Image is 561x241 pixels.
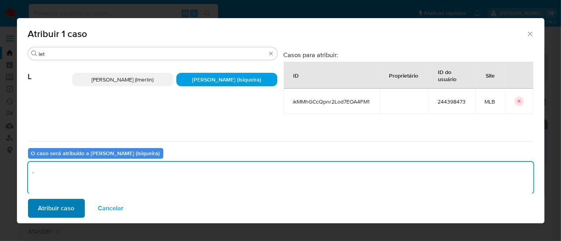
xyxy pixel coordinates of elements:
button: icon-button [514,96,524,106]
span: 244398473 [438,98,466,105]
textarea: . [28,162,533,193]
span: MLB [485,98,496,105]
b: O caso será atribuído a [PERSON_NAME] (lsiqueira) [31,149,160,157]
div: Site [477,66,505,85]
input: Analista de pesquisa [39,50,266,57]
button: Borrar [268,50,274,57]
span: Cancelar [98,200,124,217]
div: ID [284,66,309,85]
span: L [28,60,72,82]
span: [PERSON_NAME] (lmerlin) [92,76,153,83]
div: [PERSON_NAME] (lmerlin) [72,73,173,86]
span: ikMMhGCcQpnr2Lod7EOA4FM1 [293,98,370,105]
div: assign-modal [17,18,544,223]
span: Atribuir caso [38,200,75,217]
button: Buscar [31,50,37,57]
div: Proprietário [380,66,428,85]
div: ID do usuário [429,62,475,88]
button: Cancelar [88,199,134,218]
span: Atribuir 1 caso [28,29,527,39]
button: Atribuir caso [28,199,85,218]
span: [PERSON_NAME] (lsiqueira) [192,76,261,83]
div: [PERSON_NAME] (lsiqueira) [176,73,277,86]
button: Fechar a janela [526,30,533,37]
h3: Casos para atribuir: [284,51,533,59]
